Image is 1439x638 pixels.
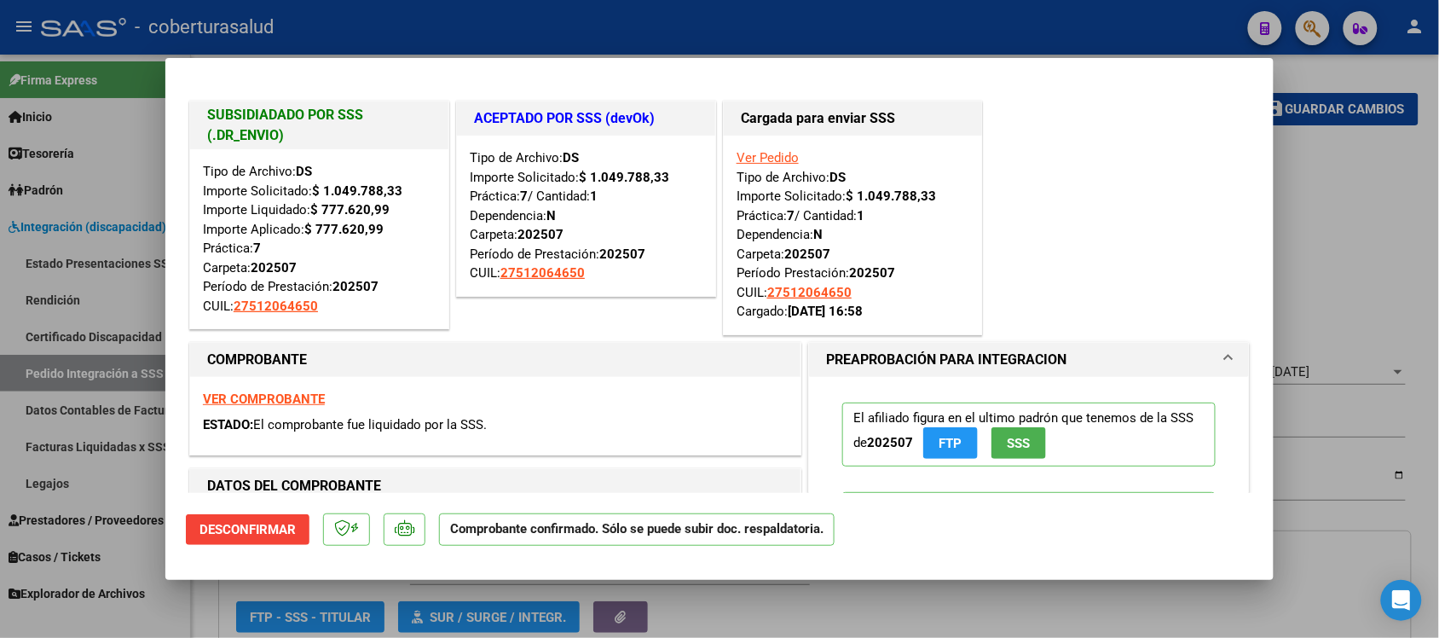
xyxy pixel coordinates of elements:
strong: 202507 [332,279,379,294]
button: FTP [923,427,978,459]
strong: 7 [253,241,261,256]
strong: 7 [787,208,795,223]
strong: 202507 [251,260,297,275]
strong: N [546,208,556,223]
div: Tipo de Archivo: Importe Solicitado: Práctica: / Cantidad: Dependencia: Carpeta: Período de Prest... [470,148,702,283]
strong: $ 1.049.788,33 [846,188,936,204]
span: 27512064650 [500,265,585,281]
span: Desconfirmar [199,522,296,537]
p: Comprobante confirmado. Sólo se puede subir doc. respaldatoria. [439,513,835,547]
h1: Cargada para enviar SSS [741,108,965,129]
strong: DATOS DEL COMPROBANTE [207,478,381,494]
a: VER COMPROBANTE [203,391,325,407]
strong: $ 1.049.788,33 [579,170,669,185]
strong: COMPROBANTE [207,351,307,368]
strong: 202507 [784,246,830,262]
span: FTP [939,436,962,451]
div: Tipo de Archivo: Importe Solicitado: Importe Liquidado: Importe Aplicado: Práctica: Carpeta: Perí... [203,162,436,316]
strong: 202507 [849,265,895,281]
div: Tipo de Archivo: Importe Solicitado: Práctica: / Cantidad: Dependencia: Carpeta: Período Prestaci... [737,148,969,322]
h1: ACEPTADO POR SSS (devOk) [474,108,698,129]
strong: 1 [857,208,864,223]
span: ESTADO: [203,417,253,432]
strong: DS [829,170,846,185]
span: SSS [1008,436,1031,451]
p: El afiliado figura en el ultimo padrón que tenemos de la SSS de [842,403,1216,467]
h1: PREAPROBACIÓN PARA INTEGRACION [826,350,1066,370]
div: Open Intercom Messenger [1381,580,1422,621]
strong: N [813,227,823,242]
span: 27512064650 [234,299,318,314]
strong: DS [296,164,312,179]
span: 27512064650 [767,285,852,300]
strong: [DATE] 16:58 [788,304,863,319]
strong: 7 [520,188,528,204]
strong: $ 1.049.788,33 [312,183,402,199]
strong: 202507 [599,246,645,262]
strong: 202507 [867,435,913,450]
strong: $ 777.620,99 [304,222,384,237]
strong: DS [563,150,579,165]
button: SSS [991,427,1046,459]
strong: 1 [590,188,598,204]
mat-expansion-panel-header: PREAPROBACIÓN PARA INTEGRACION [809,343,1249,377]
h1: SUBSIDIADADO POR SSS (.DR_ENVIO) [207,105,431,146]
strong: 202507 [517,227,563,242]
button: Desconfirmar [186,514,309,545]
strong: $ 777.620,99 [310,202,390,217]
span: El comprobante fue liquidado por la SSS. [253,417,487,432]
a: Ver Pedido [737,150,799,165]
